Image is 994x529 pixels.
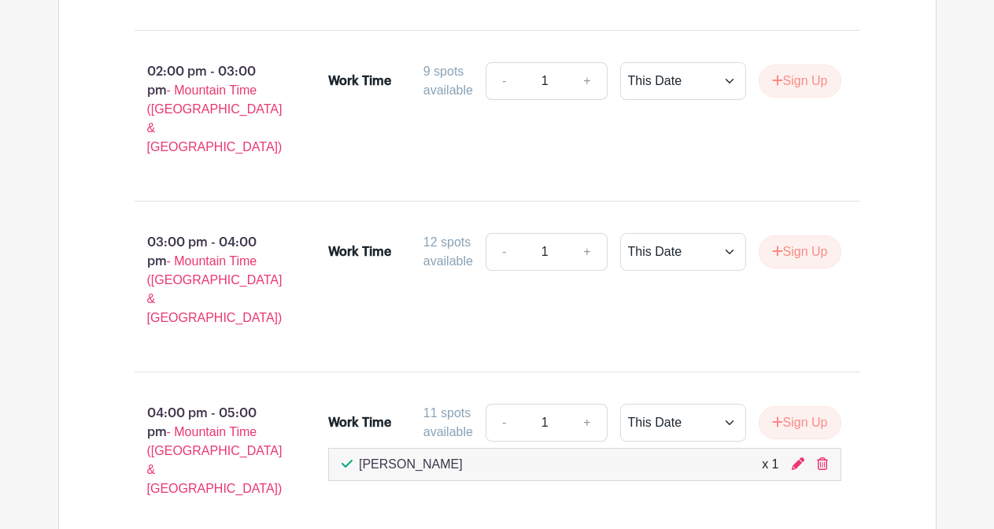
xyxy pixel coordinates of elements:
p: [PERSON_NAME] [359,455,463,474]
div: 12 spots available [423,233,473,271]
a: - [486,404,522,442]
span: - Mountain Time ([GEOGRAPHIC_DATA] & [GEOGRAPHIC_DATA]) [147,425,283,495]
span: - Mountain Time ([GEOGRAPHIC_DATA] & [GEOGRAPHIC_DATA]) [147,83,283,154]
button: Sign Up [759,65,841,98]
div: Work Time [328,413,391,432]
div: Work Time [328,242,391,261]
div: Work Time [328,72,391,91]
a: - [486,233,522,271]
button: Sign Up [759,235,841,268]
button: Sign Up [759,406,841,439]
p: 04:00 pm - 05:00 pm [109,398,304,505]
a: + [567,233,607,271]
div: 11 spots available [423,404,473,442]
p: 02:00 pm - 03:00 pm [109,56,304,163]
div: 9 spots available [423,62,473,100]
div: x 1 [762,455,778,474]
span: - Mountain Time ([GEOGRAPHIC_DATA] & [GEOGRAPHIC_DATA]) [147,254,283,324]
a: - [486,62,522,100]
a: + [567,62,607,100]
p: 03:00 pm - 04:00 pm [109,227,304,334]
a: + [567,404,607,442]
